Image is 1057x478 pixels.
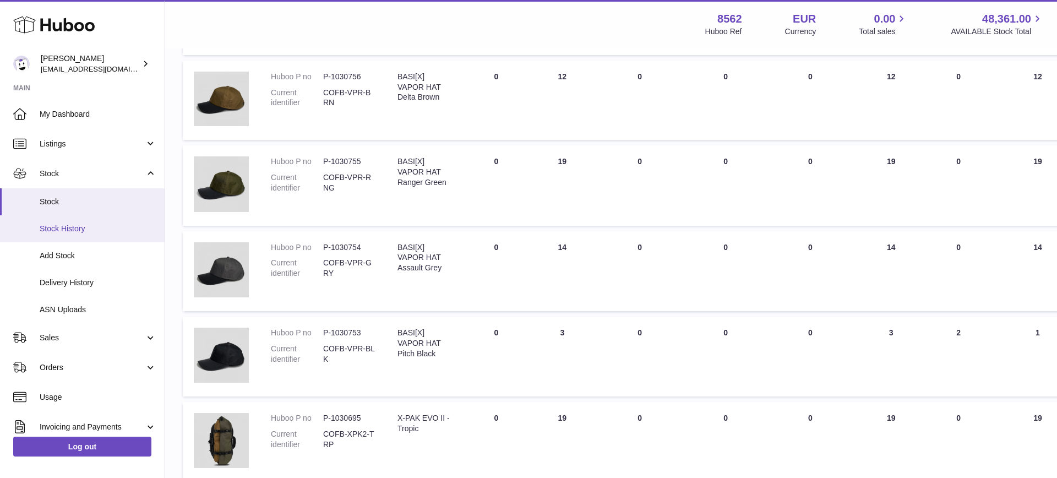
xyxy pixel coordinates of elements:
[951,26,1044,37] span: AVAILABLE Stock Total
[684,61,767,140] td: 0
[40,169,145,179] span: Stock
[194,413,249,468] img: product image
[463,231,529,312] td: 0
[785,26,816,37] div: Currency
[929,61,989,140] td: 0
[854,231,929,312] td: 14
[951,12,1044,37] a: 48,361.00 AVAILABLE Stock Total
[529,61,595,140] td: 12
[194,328,249,383] img: product image
[40,305,156,315] span: ASN Uploads
[323,88,375,108] dd: COFB-VPR-BRN
[463,145,529,225] td: 0
[271,328,323,338] dt: Huboo P no
[40,224,156,234] span: Stock History
[684,317,767,396] td: 0
[529,317,595,396] td: 3
[323,258,375,279] dd: COFB-VPR-GRY
[323,413,375,423] dd: P-1030695
[595,317,684,396] td: 0
[323,429,375,450] dd: COFB-XPK2-TRP
[40,362,145,373] span: Orders
[271,242,323,253] dt: Huboo P no
[194,72,249,127] img: product image
[40,422,145,432] span: Invoicing and Payments
[397,413,452,434] div: X-PAK EVO II - Tropic
[271,156,323,167] dt: Huboo P no
[323,344,375,365] dd: COFB-VPR-BLK
[194,156,249,212] img: product image
[717,12,742,26] strong: 8562
[808,328,813,337] span: 0
[529,145,595,225] td: 19
[13,56,30,72] img: fumi@codeofbell.com
[595,61,684,140] td: 0
[808,243,813,252] span: 0
[397,242,452,274] div: BASI[X] VAPOR HAT Assault Grey
[271,172,323,193] dt: Current identifier
[194,242,249,298] img: product image
[529,231,595,312] td: 14
[271,72,323,82] dt: Huboo P no
[854,145,929,225] td: 19
[41,53,140,74] div: [PERSON_NAME]
[40,392,156,403] span: Usage
[397,156,452,188] div: BASI[X] VAPOR HAT Ranger Green
[40,109,156,119] span: My Dashboard
[40,139,145,149] span: Listings
[323,172,375,193] dd: COFB-VPR-RNG
[808,157,813,166] span: 0
[929,317,989,396] td: 2
[271,344,323,365] dt: Current identifier
[271,88,323,108] dt: Current identifier
[808,414,813,422] span: 0
[323,156,375,167] dd: P-1030755
[859,26,908,37] span: Total sales
[323,242,375,253] dd: P-1030754
[874,12,896,26] span: 0.00
[854,61,929,140] td: 12
[40,278,156,288] span: Delivery History
[463,317,529,396] td: 0
[271,429,323,450] dt: Current identifier
[397,328,452,359] div: BASI[X] VAPOR HAT Pitch Black
[271,413,323,423] dt: Huboo P no
[595,145,684,225] td: 0
[982,12,1031,26] span: 48,361.00
[859,12,908,37] a: 0.00 Total sales
[397,72,452,103] div: BASI[X] VAPOR HAT Delta Brown
[684,231,767,312] td: 0
[323,72,375,82] dd: P-1030756
[41,64,162,73] span: [EMAIL_ADDRESS][DOMAIN_NAME]
[793,12,816,26] strong: EUR
[40,333,145,343] span: Sales
[808,72,813,81] span: 0
[40,251,156,261] span: Add Stock
[595,231,684,312] td: 0
[323,328,375,338] dd: P-1030753
[929,145,989,225] td: 0
[684,145,767,225] td: 0
[13,437,151,457] a: Log out
[929,231,989,312] td: 0
[854,317,929,396] td: 3
[705,26,742,37] div: Huboo Ref
[463,61,529,140] td: 0
[271,258,323,279] dt: Current identifier
[40,197,156,207] span: Stock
